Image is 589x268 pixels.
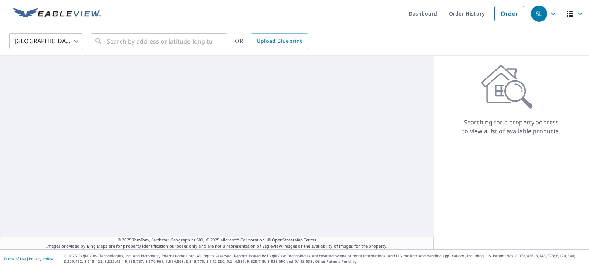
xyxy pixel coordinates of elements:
[118,237,316,243] span: © 2025 TomTom, Earthstar Geographics SIO, © 2025 Microsoft Corporation, ©
[13,8,101,19] img: EV Logo
[462,118,561,135] p: Searching for a property address to view a list of available products.
[64,253,585,264] p: © 2025 Eagle View Technologies, Inc. and Pictometry International Corp. All Rights Reserved. Repo...
[531,6,547,22] div: SL
[494,6,524,21] a: Order
[4,257,53,261] p: |
[4,256,27,261] a: Terms of Use
[107,31,212,52] input: Search by address or latitude-longitude
[257,37,302,46] span: Upload Blueprint
[304,237,316,243] a: Terms
[9,31,83,52] div: [GEOGRAPHIC_DATA]
[272,237,303,243] a: OpenStreetMap
[29,256,53,261] a: Privacy Policy
[235,33,308,49] div: OR
[251,33,308,49] a: Upload Blueprint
